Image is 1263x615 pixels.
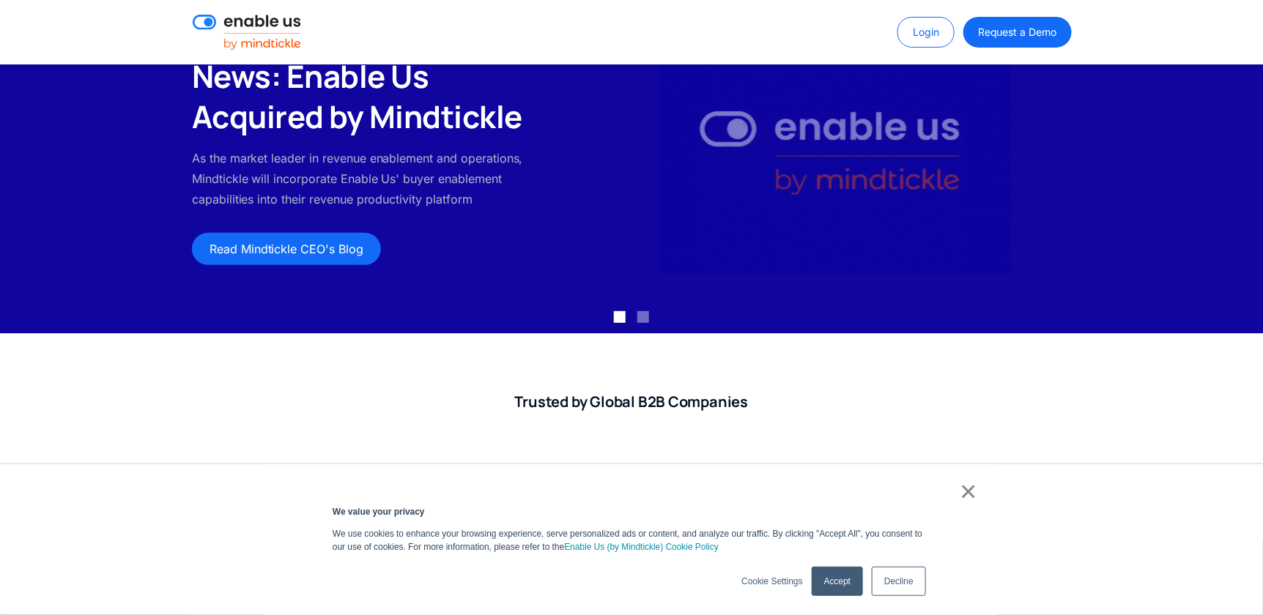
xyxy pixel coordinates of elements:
[960,485,977,498] a: ×
[659,20,1011,275] img: Enable Us by Mindtickle
[741,575,802,588] a: Cookie Settings
[333,527,930,553] p: We use cookies to enhance your browsing experience, serve personalized ads or content, and analyz...
[192,56,541,136] h2: News: Enable Us Acquired by Mindtickle
[637,311,649,323] div: Show slide 2 of 2
[897,17,955,48] a: Login
[192,233,381,265] a: Read Mindtickle CEO's Blog
[333,507,425,517] strong: We value your privacy
[564,540,719,553] a: Enable Us (by Mindtickle) Cookie Policy
[192,392,1071,411] h2: Trusted by Global B2B Companies
[192,148,541,209] p: As the market leader in revenue enablement and operations, Mindtickle will incorporate Enable Us'...
[872,567,926,596] a: Decline
[1196,548,1263,615] iframe: Qualified Messenger
[963,17,1071,48] a: Request a Demo
[614,311,626,323] div: Show slide 1 of 2
[812,567,863,596] a: Accept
